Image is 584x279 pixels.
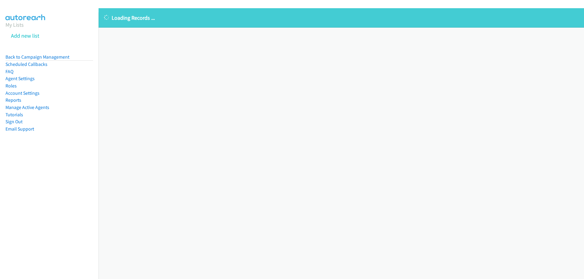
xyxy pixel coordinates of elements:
a: Email Support [5,126,34,132]
a: Agent Settings [5,76,35,81]
a: Add new list [11,32,39,39]
a: Tutorials [5,112,23,117]
a: Roles [5,83,17,89]
a: My Lists [5,21,24,28]
a: Back to Campaign Management [5,54,69,60]
a: Reports [5,97,21,103]
p: Loading Records ... [104,14,579,22]
a: Account Settings [5,90,40,96]
a: Sign Out [5,119,23,124]
a: FAQ [5,69,13,74]
a: Manage Active Agents [5,104,49,110]
a: Scheduled Callbacks [5,61,47,67]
